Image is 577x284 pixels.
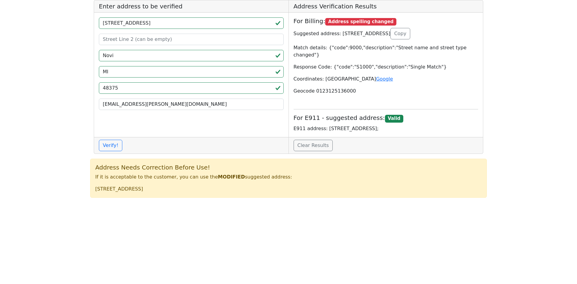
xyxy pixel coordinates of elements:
p: Match details: {"code":9000,"description":"Street name and street type changed"} [294,44,478,59]
h5: Enter address to be verified [94,0,288,13]
button: Copy [390,28,411,39]
h5: For E911 - suggested address: [294,114,478,122]
p: Response Code: {"code":"S1000","description":"Single Match"} [294,63,478,71]
input: ZIP code 5 or 5+4 [99,82,284,94]
p: Coordinates: [GEOGRAPHIC_DATA] [294,75,478,83]
b: MODIFIED [218,174,245,180]
p: [STREET_ADDRESS] [95,185,482,193]
a: Clear Results [294,140,333,151]
p: If it is acceptable to the customer, you can use the suggested address: [95,173,482,181]
h5: For Billing: [294,17,478,26]
span: Valid [385,115,403,123]
p: E911 address: [STREET_ADDRESS]; [294,125,478,132]
a: Google [376,76,393,82]
p: Geocode 0123125136000 [294,87,478,95]
input: City [99,50,284,61]
p: Suggested address: [STREET_ADDRESS] [294,28,478,39]
input: 2-Letter State [99,66,284,78]
input: Street Line 1 [99,17,284,29]
h5: Address Verification Results [289,0,483,13]
input: Your Email [99,99,284,110]
span: Address spelling changed [325,18,396,26]
button: Verify! [99,140,122,151]
h5: Address Needs Correction Before Use! [95,164,482,171]
input: Street Line 2 (can be empty) [99,34,284,45]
